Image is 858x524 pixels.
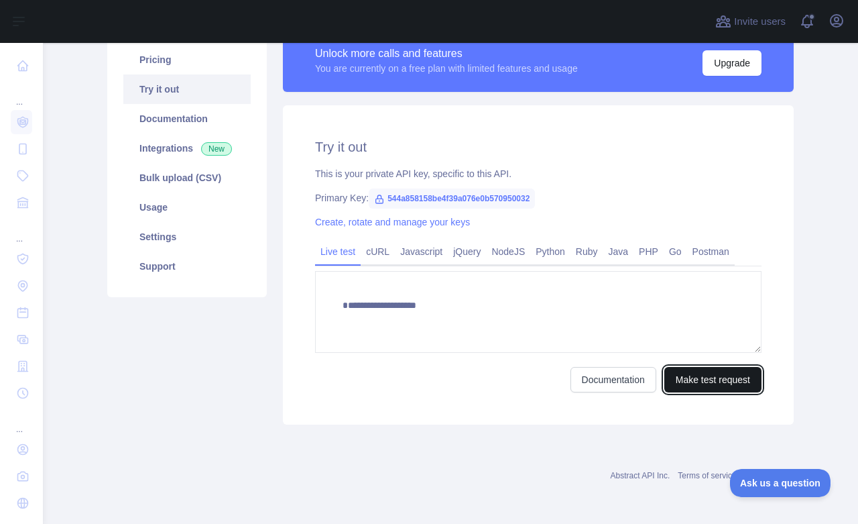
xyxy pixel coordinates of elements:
[123,222,251,252] a: Settings
[448,241,486,262] a: jQuery
[315,217,470,227] a: Create, rotate and manage your keys
[123,193,251,222] a: Usage
[369,189,535,209] span: 544a858158be4f39a076e0b570950032
[734,14,786,30] span: Invite users
[315,46,578,62] div: Unlock more calls and features
[687,241,735,262] a: Postman
[664,241,687,262] a: Go
[730,469,831,497] iframe: Toggle Customer Support
[713,11,788,32] button: Invite users
[201,142,232,156] span: New
[123,45,251,74] a: Pricing
[611,471,670,480] a: Abstract API Inc.
[603,241,634,262] a: Java
[395,241,448,262] a: Javascript
[570,367,656,392] a: Documentation
[702,50,761,76] button: Upgrade
[11,217,32,244] div: ...
[123,104,251,134] a: Documentation
[315,241,361,262] a: Live test
[315,62,578,75] div: You are currently on a free plan with limited features and usage
[633,241,664,262] a: PHP
[11,81,32,107] div: ...
[664,367,761,392] button: Make test request
[530,241,570,262] a: Python
[486,241,530,262] a: NodeJS
[11,408,32,435] div: ...
[315,191,761,205] div: Primary Key:
[678,471,736,480] a: Terms of service
[570,241,603,262] a: Ruby
[361,241,395,262] a: cURL
[123,163,251,193] a: Bulk upload (CSV)
[123,134,251,163] a: Integrations New
[123,252,251,281] a: Support
[315,167,761,180] div: This is your private API key, specific to this API.
[123,74,251,104] a: Try it out
[315,138,761,156] h2: Try it out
